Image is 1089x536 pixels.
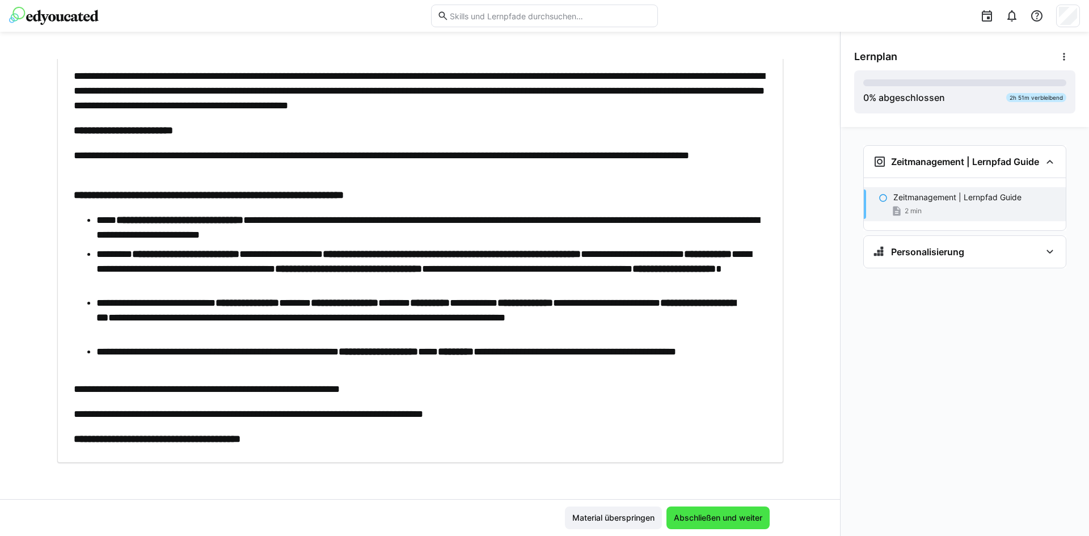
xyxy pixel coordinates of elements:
[449,11,652,21] input: Skills und Lernpfade durchsuchen…
[672,512,764,524] span: Abschließen und weiter
[571,512,656,524] span: Material überspringen
[905,206,922,216] span: 2 min
[854,50,897,63] span: Lernplan
[891,246,964,258] h3: Personalisierung
[863,91,945,104] div: % abgeschlossen
[666,507,770,529] button: Abschließen und weiter
[1006,93,1066,102] div: 2h 51m verbleibend
[893,192,1022,203] p: Zeitmanagement | Lernpfad Guide
[863,92,869,103] span: 0
[891,156,1039,167] h3: Zeitmanagement | Lernpfad Guide
[565,507,662,529] button: Material überspringen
